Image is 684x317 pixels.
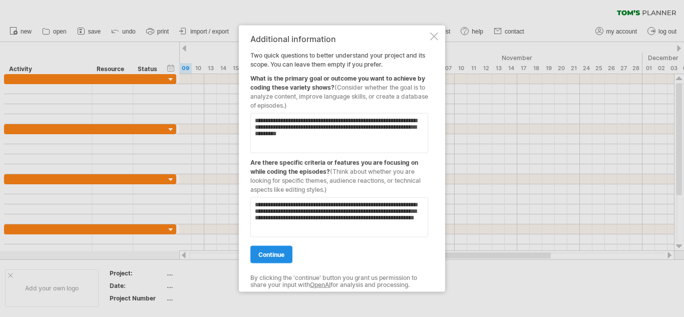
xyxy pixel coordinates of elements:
div: What is the primary goal or outcome you want to achieve by coding these variety shows? [250,69,428,110]
div: Additional information [250,34,428,43]
a: continue [250,245,292,263]
span: (Think about whether you are looking for specific themes, audience reactions, or technical aspect... [250,167,421,193]
div: By clicking the 'continue' button you grant us permission to share your input with for analysis a... [250,274,428,288]
div: Two quick questions to better understand your project and its scope. You can leave them empty if ... [250,34,428,283]
a: OpenAI [310,281,330,288]
span: continue [258,250,284,258]
div: Are there specific criteria or features you are focusing on while coding the episodes? [250,153,428,194]
span: (Consider whether the goal is to analyze content, improve language skills, or create a database o... [250,83,428,109]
